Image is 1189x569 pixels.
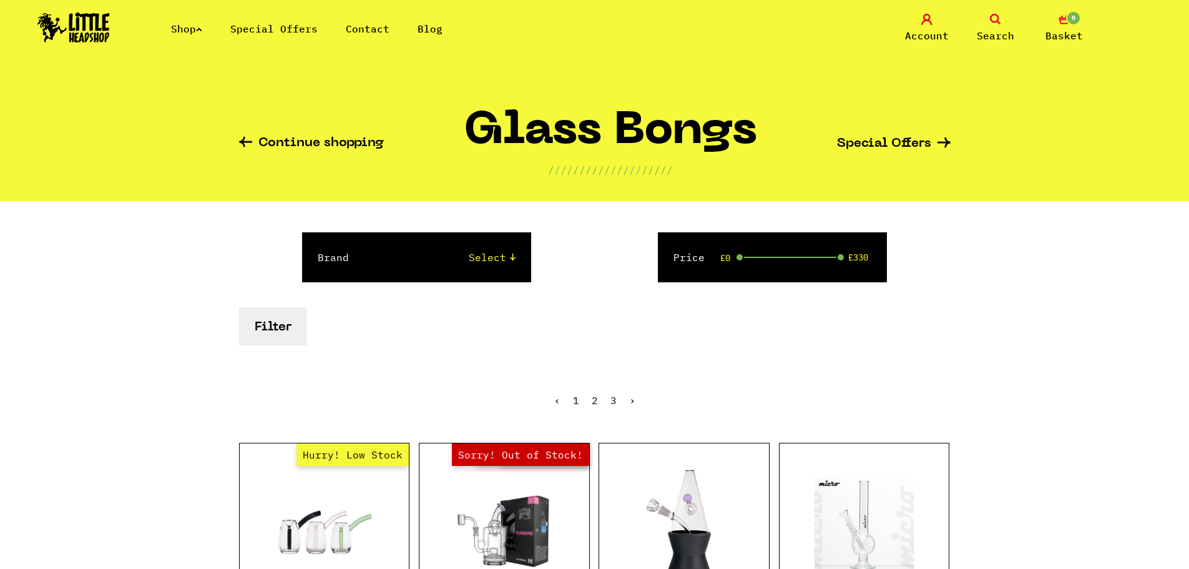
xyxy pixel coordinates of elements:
a: 0 Basket [1033,14,1095,43]
a: Contact [346,22,389,35]
span: 2 [592,394,598,407]
a: « Previous [554,394,560,407]
a: 1 [573,394,579,407]
p: //////////////////// [548,162,673,177]
img: Little Head Shop Logo [37,12,110,42]
a: Blog [418,22,443,35]
label: Brand [318,250,349,265]
label: Price [673,250,705,265]
a: Continue shopping [239,137,384,151]
span: Basket [1045,28,1083,43]
a: Special Offers [837,137,951,151]
a: Special Offers [230,22,318,35]
a: Shop [171,22,202,35]
button: Filter [239,307,307,345]
span: £0 [720,253,730,263]
span: Search [977,28,1014,43]
a: Search [964,14,1027,43]
span: 0 [1066,11,1081,26]
h1: Glass Bongs [464,111,757,162]
span: Account [905,28,949,43]
span: £330 [848,252,868,262]
a: 3 [610,394,617,407]
span: Hurry! Low Stock [296,443,409,466]
span: Sorry! Out of Stock! [452,443,589,466]
a: Next » [629,394,635,407]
